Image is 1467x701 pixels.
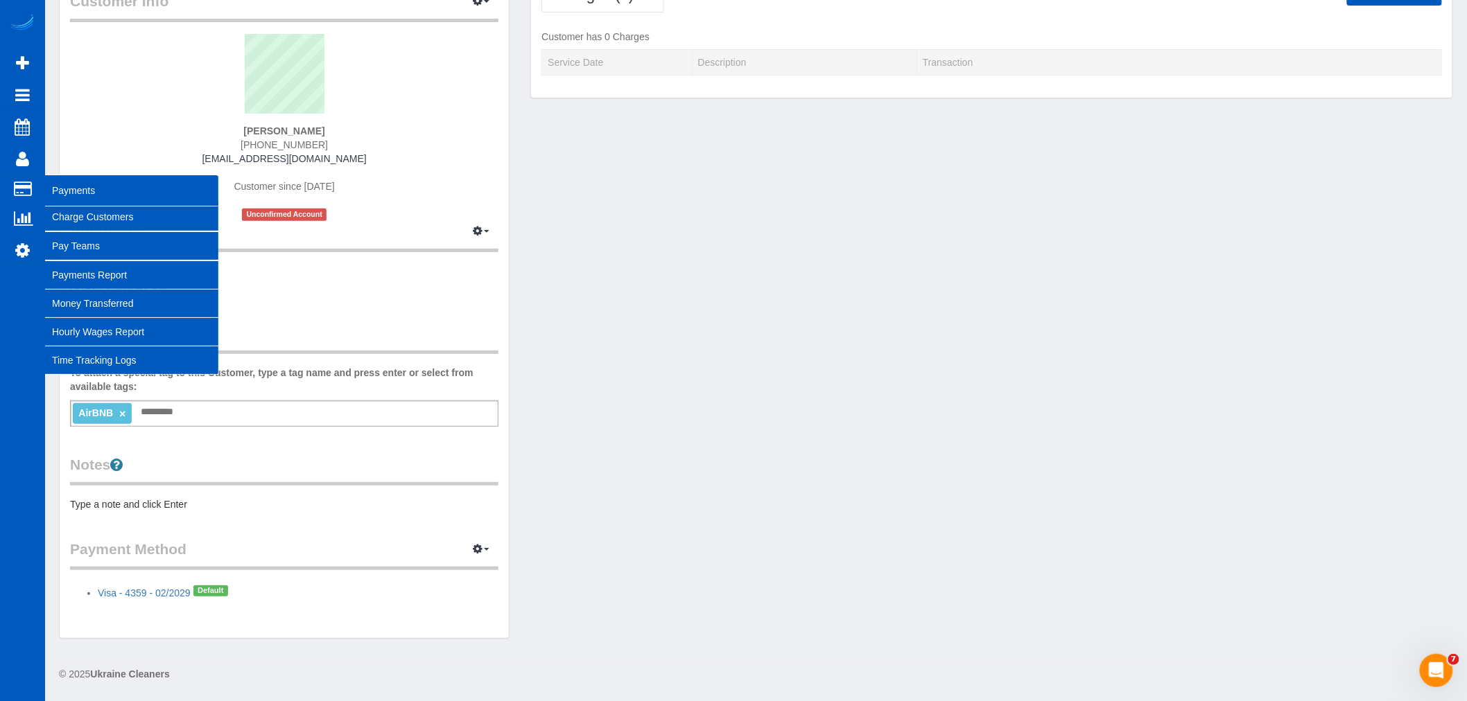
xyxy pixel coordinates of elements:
[98,587,191,598] a: Visa - 4359 - 02/2029
[202,153,367,164] a: [EMAIL_ADDRESS][DOMAIN_NAME]
[59,667,1453,681] div: © 2025
[1448,654,1459,665] span: 7
[45,203,218,231] a: Charge Customers
[70,454,498,486] legend: Notes
[542,50,692,76] th: Service Date
[692,50,917,76] th: Description
[241,139,328,150] span: [PHONE_NUMBER]
[70,366,498,393] label: To attach a special tag to this Customer, type a tag name and press enter or select from availabl...
[119,408,125,420] a: ×
[90,668,169,680] strong: Ukraine Cleaners
[45,290,218,317] a: Money Transferred
[193,585,228,596] span: Default
[243,125,324,136] strong: [PERSON_NAME]
[70,323,498,354] legend: Tags
[45,175,218,206] span: Payments
[1420,654,1453,687] iframe: Intercom live chat
[70,539,498,570] legend: Payment Method
[234,181,335,192] span: Customer since [DATE]
[45,318,218,346] a: Hourly Wages Report
[45,202,218,375] ul: Payments
[45,232,218,260] a: Pay Teams
[541,30,1442,44] p: Customer has 0 Charges
[8,14,36,33] img: Automaid Logo
[45,261,218,289] a: Payments Report
[78,407,113,418] span: AirBNB
[917,50,1442,76] th: Transaction
[70,497,498,511] pre: Type a note and click Enter
[45,346,218,374] a: Time Tracking Logs
[242,208,327,220] span: Unconfirmed Account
